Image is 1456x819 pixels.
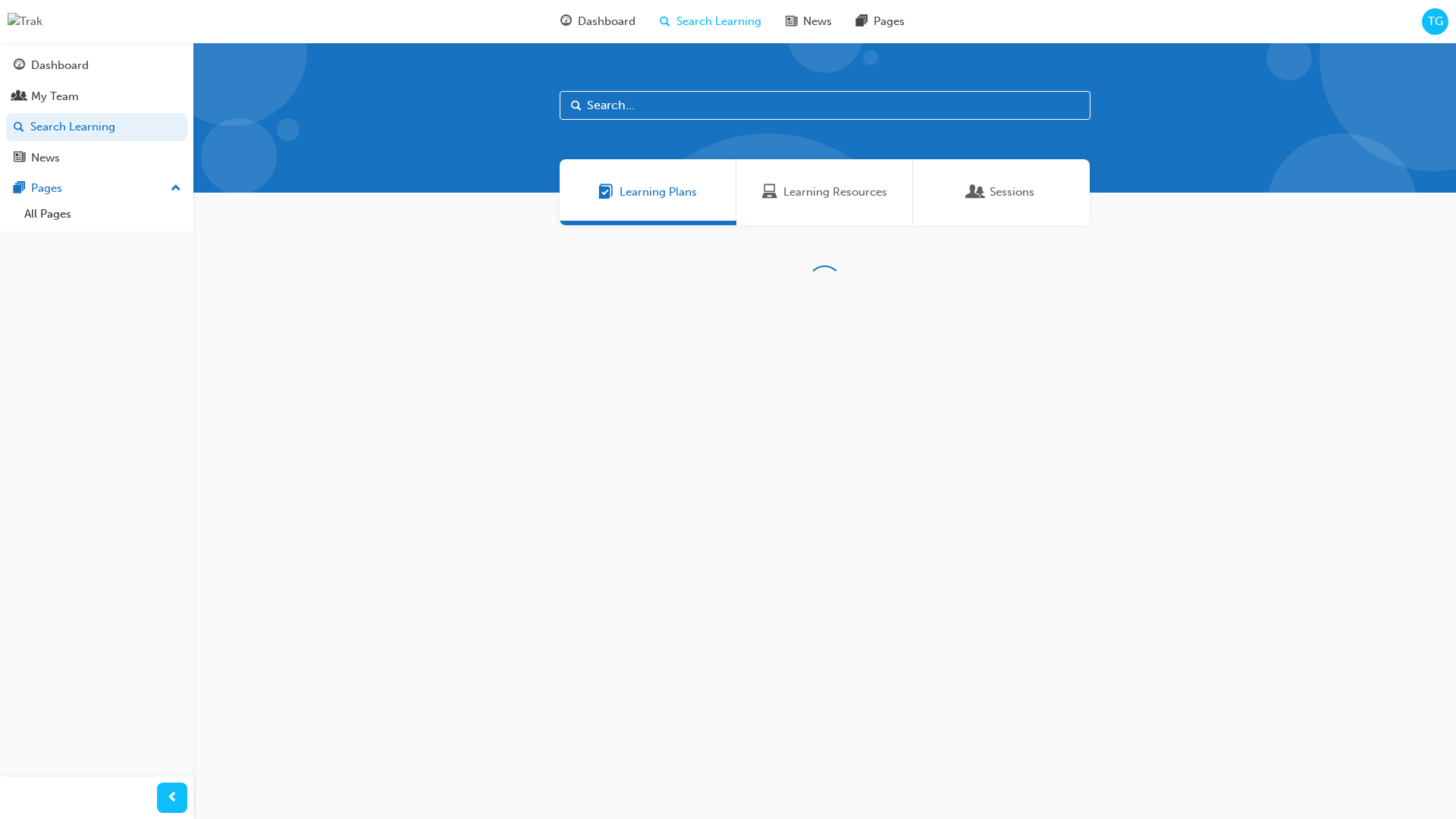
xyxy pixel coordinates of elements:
[874,13,905,30] span: Pages
[6,174,187,202] button: Pages
[14,152,25,165] span: news-icon
[786,12,797,31] span: news-icon
[6,83,187,111] a: My Team
[31,57,89,74] div: Dashboard
[31,149,60,167] div: News
[803,13,832,30] span: News
[913,159,1090,225] a: SessionsSessions
[676,13,761,30] span: Search Learning
[1422,8,1448,35] button: TG
[571,97,582,115] span: Search
[6,52,187,80] a: Dashboard
[548,6,648,37] a: guage-iconDashboard
[660,12,670,31] span: search-icon
[620,184,697,201] span: Learning Plans
[14,59,25,73] span: guage-icon
[31,88,79,105] div: My Team
[14,121,24,134] span: search-icon
[8,13,42,30] img: Trak
[968,184,984,201] span: Sessions
[6,113,187,141] a: Search Learning
[990,184,1034,201] span: Sessions
[18,202,187,226] a: All Pages
[736,159,913,225] a: Learning ResourcesLearning Resources
[31,180,62,197] div: Pages
[14,182,25,196] span: pages-icon
[578,13,635,30] span: Dashboard
[783,184,887,201] span: Learning Resources
[167,789,178,808] span: prev-icon
[560,91,1090,120] input: Search...
[171,179,181,199] span: up-icon
[598,184,613,201] span: Learning Plans
[773,6,844,37] a: news-iconNews
[1428,13,1443,30] span: TG
[648,6,773,37] a: search-iconSearch Learning
[856,12,868,31] span: pages-icon
[14,90,25,104] span: people-icon
[560,159,736,225] a: Learning PlansLearning Plans
[6,49,187,174] button: DashboardMy TeamSearch LearningNews
[560,12,572,31] span: guage-icon
[844,6,917,37] a: pages-iconPages
[6,144,187,172] a: News
[762,184,777,201] span: Learning Resources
